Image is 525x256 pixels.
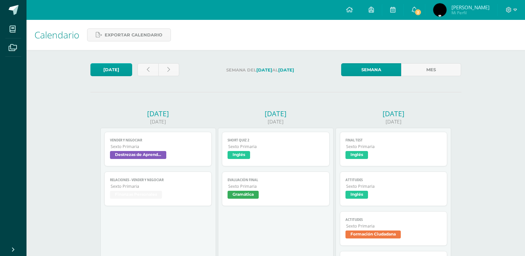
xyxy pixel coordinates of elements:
[111,144,206,149] span: Sexto Primaria
[228,138,324,142] span: Short Quiz 2
[345,218,442,222] span: Actitudes
[346,223,442,229] span: Sexto Primaria
[222,132,330,166] a: Short Quiz 2Sexto PrimariaInglés
[110,191,162,199] span: Finanzas Personales
[451,10,490,16] span: Mi Perfil
[433,3,446,17] img: 3b5d3dbc273b296c7711c4ad59741bbc.png
[340,211,447,246] a: ActitudesSexto PrimariaFormación Ciudadana
[110,151,166,159] span: Destrezas de Aprendizaje
[340,132,447,166] a: Final TestSexto PrimariaInglés
[184,63,336,77] label: Semana del al
[110,138,206,142] span: Vender y negociar
[414,9,422,16] span: 2
[104,172,212,206] a: Relaciones - Vender y NegociarSexto PrimariaFinanzas Personales
[218,118,334,125] div: [DATE]
[111,183,206,189] span: Sexto Primaria
[345,138,442,142] span: Final Test
[104,132,212,166] a: Vender y negociarSexto PrimariaDestrezas de Aprendizaje
[222,172,330,206] a: Evaluación finalSexto PrimariaGramática
[341,63,401,76] a: Semana
[451,4,490,11] span: [PERSON_NAME]
[100,109,216,118] div: [DATE]
[228,178,324,182] span: Evaluación final
[278,68,294,73] strong: [DATE]
[401,63,461,76] a: Mes
[100,118,216,125] div: [DATE]
[345,178,442,182] span: Attitudes
[228,183,324,189] span: Sexto Primaria
[228,144,324,149] span: Sexto Primaria
[256,68,272,73] strong: [DATE]
[336,109,451,118] div: [DATE]
[346,144,442,149] span: Sexto Primaria
[340,172,447,206] a: AttitudesSexto PrimariaInglés
[345,230,401,238] span: Formación Ciudadana
[345,151,368,159] span: Inglés
[345,191,368,199] span: Inglés
[87,28,171,41] a: Exportar calendario
[228,191,259,199] span: Gramática
[105,29,162,41] span: Exportar calendario
[110,178,206,182] span: Relaciones - Vender y Negociar
[346,183,442,189] span: Sexto Primaria
[336,118,451,125] div: [DATE]
[34,28,79,41] span: Calendario
[218,109,334,118] div: [DATE]
[228,151,250,159] span: Inglés
[90,63,132,76] a: [DATE]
